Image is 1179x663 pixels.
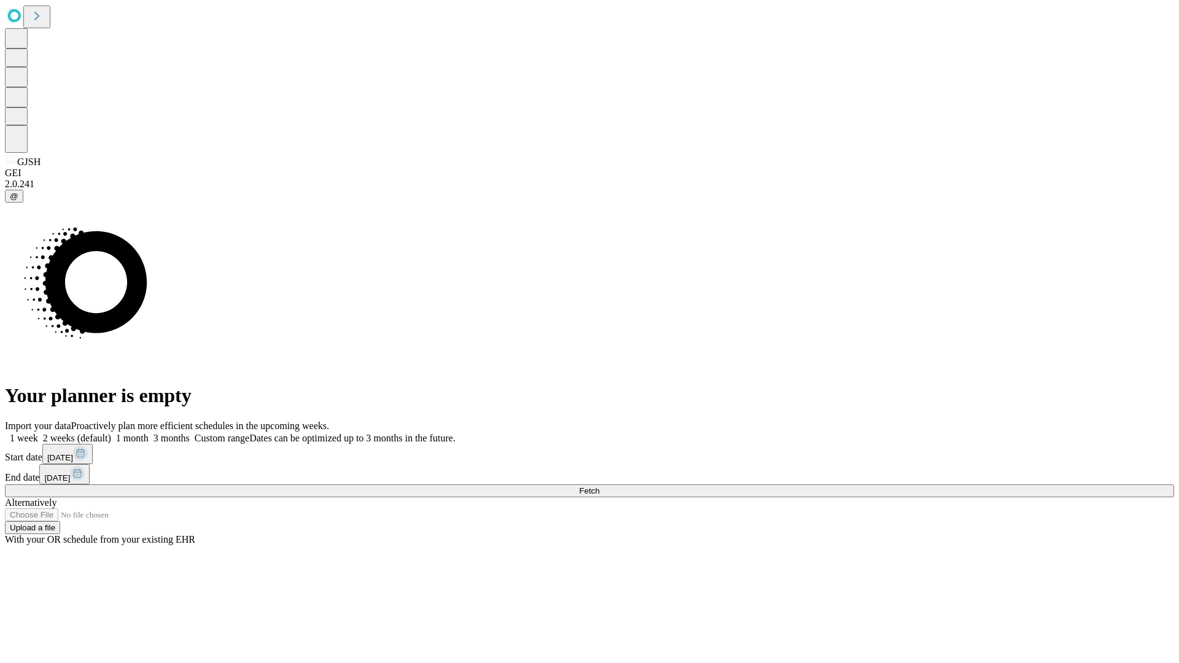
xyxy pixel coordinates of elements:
span: Fetch [579,486,599,495]
span: Proactively plan more efficient schedules in the upcoming weeks. [71,421,329,431]
h1: Your planner is empty [5,384,1174,407]
span: Custom range [195,433,249,443]
button: [DATE] [39,464,90,484]
span: Dates can be optimized up to 3 months in the future. [249,433,455,443]
span: 2 weeks (default) [43,433,111,443]
div: GEI [5,168,1174,179]
div: 2.0.241 [5,179,1174,190]
button: [DATE] [42,444,93,464]
span: @ [10,192,18,201]
div: Start date [5,444,1174,464]
div: End date [5,464,1174,484]
span: [DATE] [47,453,73,462]
span: 1 month [116,433,149,443]
button: Fetch [5,484,1174,497]
span: Import your data [5,421,71,431]
span: 1 week [10,433,38,443]
span: With your OR schedule from your existing EHR [5,534,195,545]
span: GJSH [17,157,41,167]
span: [DATE] [44,473,70,483]
button: Upload a file [5,521,60,534]
span: Alternatively [5,497,56,508]
span: 3 months [154,433,190,443]
button: @ [5,190,23,203]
